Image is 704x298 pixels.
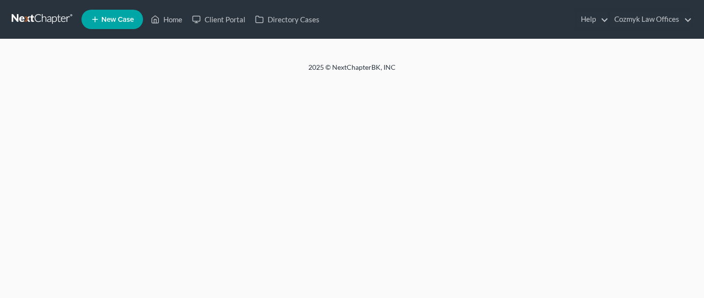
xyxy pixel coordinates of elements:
[81,10,143,29] new-legal-case-button: New Case
[187,11,250,28] a: Client Portal
[609,11,692,28] a: Cozmyk Law Offices
[146,11,187,28] a: Home
[76,63,628,80] div: 2025 © NextChapterBK, INC
[250,11,324,28] a: Directory Cases
[576,11,608,28] a: Help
